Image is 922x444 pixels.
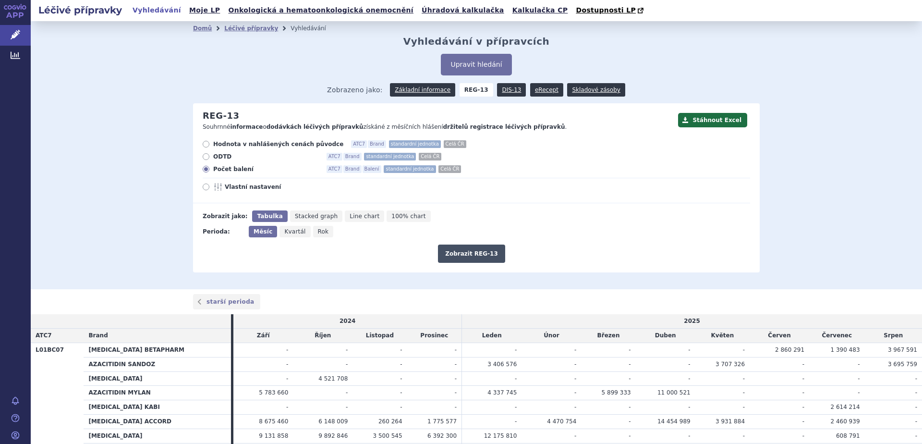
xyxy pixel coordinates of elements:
span: 3 695 759 [888,361,917,368]
span: - [688,404,690,410]
span: - [858,375,860,382]
span: ATC7 [36,332,52,339]
span: 4 521 708 [318,375,348,382]
span: standardní jednotka [389,140,441,148]
span: 6 392 300 [427,432,457,439]
h2: Léčivé přípravky [31,3,130,17]
span: - [858,389,860,396]
span: - [629,375,631,382]
span: - [802,404,804,410]
span: - [455,389,457,396]
td: 2025 [462,314,922,328]
span: 4 337 745 [487,389,517,396]
button: Upravit hledání [441,54,511,75]
li: Vyhledávání [291,21,339,36]
div: Perioda: [203,226,244,237]
span: - [915,375,917,382]
td: Leden [462,329,522,343]
span: 6 148 009 [318,418,348,425]
span: - [915,418,917,425]
span: - [574,346,576,353]
span: Tabulka [257,213,282,220]
span: 2 860 291 [775,346,804,353]
span: - [400,361,402,368]
span: 11 000 521 [657,389,691,396]
span: - [286,361,288,368]
a: eRecept [530,83,563,97]
span: - [629,432,631,439]
span: Line chart [350,213,379,220]
a: DIS-13 [497,83,526,97]
span: - [915,389,917,396]
span: - [802,375,804,382]
span: - [688,361,690,368]
span: 3 707 326 [716,361,745,368]
span: - [455,404,457,410]
span: 100% chart [391,213,425,220]
span: 1 390 483 [830,346,860,353]
span: Celá ČR [419,153,441,160]
span: - [400,375,402,382]
span: 2 614 214 [830,404,860,410]
td: Květen [695,329,750,343]
span: - [515,404,517,410]
span: 2 460 939 [830,418,860,425]
span: - [688,346,690,353]
span: Brand [88,332,108,339]
span: - [802,418,804,425]
span: - [629,404,631,410]
span: - [629,418,631,425]
span: 9 892 846 [318,432,348,439]
span: - [743,404,745,410]
span: - [802,361,804,368]
span: - [629,346,631,353]
span: 1 775 577 [427,418,457,425]
span: 3 931 884 [716,418,745,425]
span: - [802,389,804,396]
div: Zobrazit jako: [203,210,247,222]
span: - [574,432,576,439]
span: - [346,404,348,410]
span: Brand [343,165,362,173]
h2: Vyhledávání v přípravcích [403,36,550,47]
span: - [802,432,804,439]
th: [MEDICAL_DATA] [84,371,231,386]
span: 8 675 460 [259,418,288,425]
th: AZACITIDIN MYLAN [84,386,231,400]
span: 12 175 810 [484,432,517,439]
span: - [688,375,690,382]
span: - [455,361,457,368]
span: Počet balení [213,165,319,173]
span: Celá ČR [438,165,461,173]
span: ATC7 [327,153,342,160]
td: 2024 [233,314,461,328]
span: - [455,346,457,353]
span: - [400,346,402,353]
th: [MEDICAL_DATA] [84,429,231,443]
span: - [743,389,745,396]
span: - [574,361,576,368]
a: Léčivé přípravky [224,25,278,32]
span: - [286,404,288,410]
span: standardní jednotka [384,165,436,173]
span: - [515,375,517,382]
td: Únor [522,329,581,343]
span: - [455,375,457,382]
td: Červenec [809,329,864,343]
span: Zobrazeno jako: [327,83,383,97]
span: Celá ČR [444,140,466,148]
td: Září [233,329,293,343]
span: Vlastní nastavení [225,183,330,191]
span: 3 406 576 [487,361,517,368]
a: Vyhledávání [130,4,184,17]
span: 5 899 333 [602,389,631,396]
span: ODTD [213,153,319,160]
a: Dostupnosti LP [573,4,648,17]
span: - [574,375,576,382]
a: starší perioda [193,294,260,309]
span: Balení [363,165,381,173]
span: - [346,346,348,353]
td: Červen [750,329,809,343]
span: 3 967 591 [888,346,917,353]
strong: REG-13 [460,83,493,97]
